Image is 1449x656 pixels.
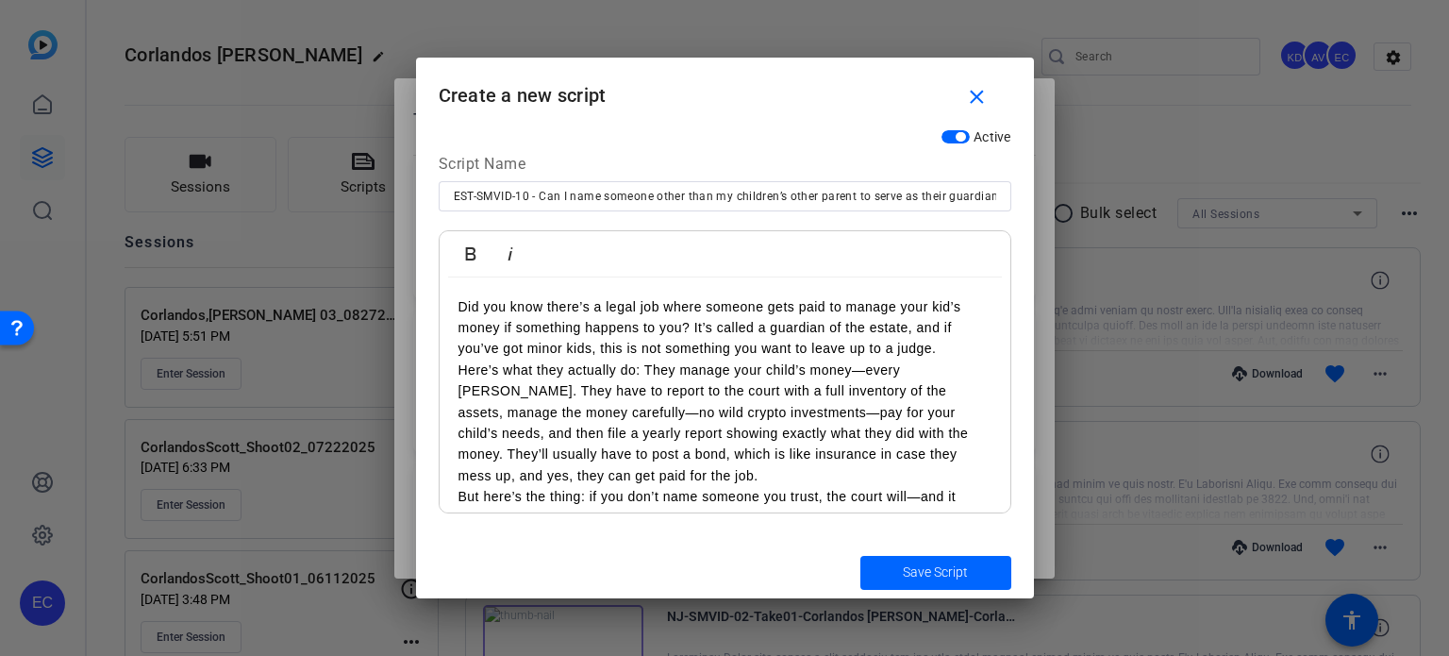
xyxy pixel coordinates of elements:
[439,153,1011,181] div: Script Name
[454,185,996,208] input: Enter Script Name
[458,296,991,360] p: Did you know there’s a legal job where someone gets paid to manage your kid’s money if something ...
[974,129,1011,144] span: Active
[903,563,968,582] span: Save Script
[458,360,991,486] p: Here’s what they actually do: They manage your child’s money—every [PERSON_NAME]. They have to re...
[453,235,489,273] button: Bold (Ctrl+B)
[965,86,989,109] mat-icon: close
[860,556,1011,590] button: Save Script
[492,235,528,273] button: Italic (Ctrl+I)
[416,58,1034,119] h1: Create a new script
[458,486,991,549] p: But here’s the thing: if you don’t name someone you trust, the court will—and it might not be the...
